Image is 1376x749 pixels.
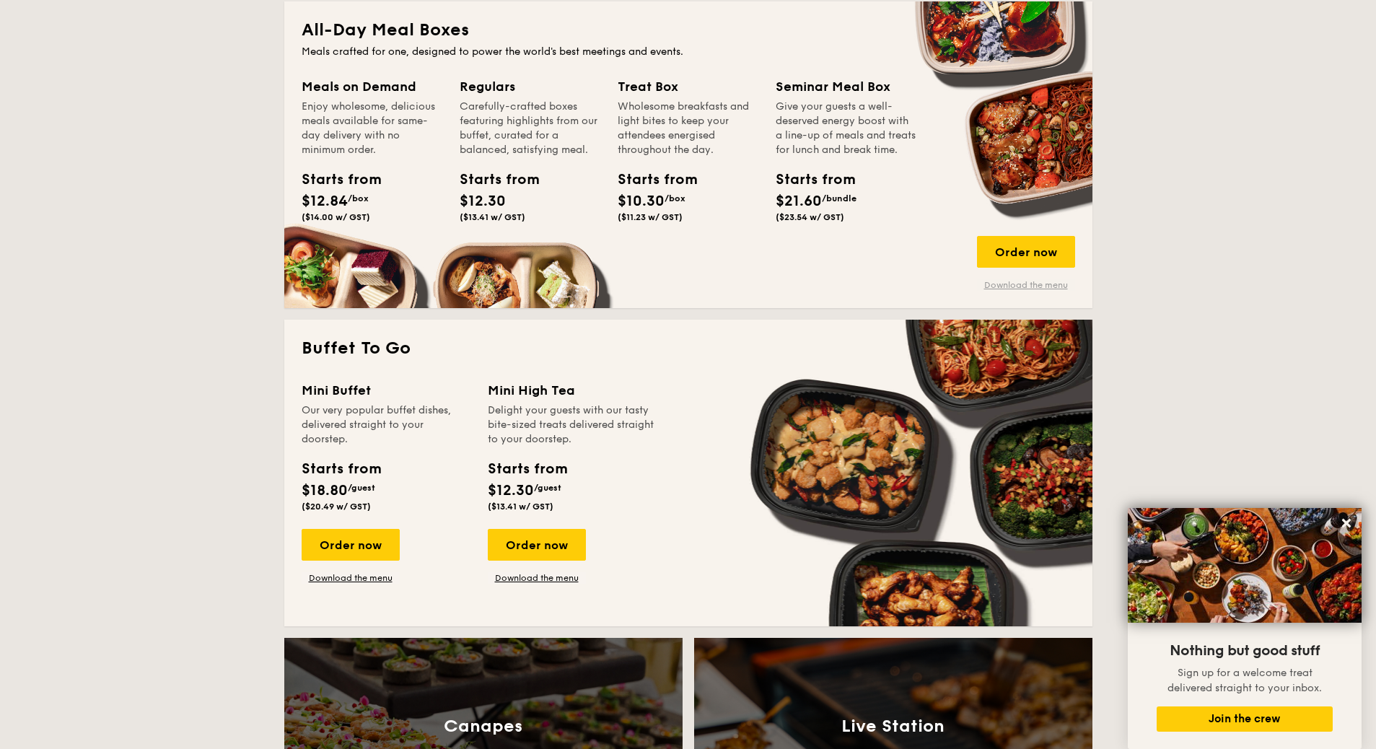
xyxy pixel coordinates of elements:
img: DSC07876-Edit02-Large.jpeg [1128,508,1362,623]
span: $12.30 [460,193,506,210]
div: Mini High Tea [488,380,657,400]
span: /guest [534,483,561,493]
a: Download the menu [488,572,586,584]
div: Wholesome breakfasts and light bites to keep your attendees energised throughout the day. [618,100,758,157]
div: Starts from [460,169,525,190]
span: /box [665,193,685,203]
div: Mini Buffet [302,380,470,400]
span: Sign up for a welcome treat delivered straight to your inbox. [1167,667,1322,694]
span: ($13.41 w/ GST) [488,501,553,512]
a: Download the menu [302,572,400,584]
div: Starts from [776,169,841,190]
h2: All-Day Meal Boxes [302,19,1075,42]
div: Starts from [302,458,380,480]
div: Give your guests a well-deserved energy boost with a line-up of meals and treats for lunch and br... [776,100,916,157]
span: $12.84 [302,193,348,210]
div: Order now [488,529,586,561]
div: Starts from [488,458,566,480]
div: Carefully-crafted boxes featuring highlights from our buffet, curated for a balanced, satisfying ... [460,100,600,157]
span: /bundle [822,193,856,203]
span: $21.60 [776,193,822,210]
span: ($13.41 w/ GST) [460,212,525,222]
div: Order now [977,236,1075,268]
div: Enjoy wholesome, delicious meals available for same-day delivery with no minimum order. [302,100,442,157]
div: Our very popular buffet dishes, delivered straight to your doorstep. [302,403,470,447]
span: /box [348,193,369,203]
div: Treat Box [618,76,758,97]
div: Regulars [460,76,600,97]
span: $18.80 [302,482,348,499]
h3: Canapes [444,717,522,737]
span: $10.30 [618,193,665,210]
button: Join the crew [1157,706,1333,732]
button: Close [1335,512,1358,535]
div: Starts from [302,169,367,190]
span: ($14.00 w/ GST) [302,212,370,222]
div: Seminar Meal Box [776,76,916,97]
div: Delight your guests with our tasty bite-sized treats delivered straight to your doorstep. [488,403,657,447]
div: Order now [302,529,400,561]
span: ($20.49 w/ GST) [302,501,371,512]
div: Meals crafted for one, designed to power the world's best meetings and events. [302,45,1075,59]
span: ($11.23 w/ GST) [618,212,683,222]
span: $12.30 [488,482,534,499]
div: Meals on Demand [302,76,442,97]
div: Starts from [618,169,683,190]
span: Nothing but good stuff [1170,642,1320,660]
h2: Buffet To Go [302,337,1075,360]
span: ($23.54 w/ GST) [776,212,844,222]
a: Download the menu [977,279,1075,291]
span: /guest [348,483,375,493]
h3: Live Station [841,717,945,737]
